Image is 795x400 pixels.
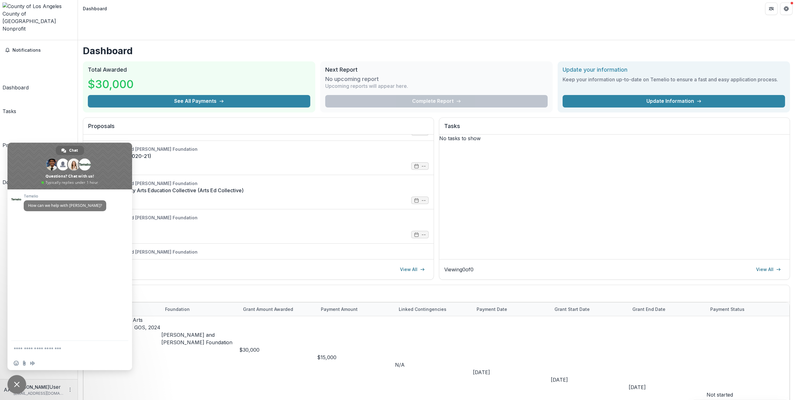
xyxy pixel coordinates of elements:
[28,203,102,208] span: How can we help with [PERSON_NAME]?
[56,146,84,155] div: Chat
[317,302,395,316] div: Payment Amount
[7,375,26,394] div: Close chat
[4,386,11,393] div: Abe Ahn
[439,135,790,142] p: No tasks to show
[161,306,193,312] div: Foundation
[14,361,19,366] span: Insert an emoji
[161,302,239,316] div: Foundation
[629,302,707,316] div: Grant end date
[14,391,64,396] p: [EMAIL_ADDRESS][DOMAIN_NAME]
[66,386,74,393] button: More
[2,151,30,186] a: Documents
[88,123,429,135] h2: Proposals
[444,266,474,273] p: Viewing 0 of 0
[88,290,785,302] h2: Grant Payments
[14,346,112,352] textarea: Compose your message...
[2,117,26,149] a: Proposals
[325,76,379,83] h3: No upcoming report
[239,306,297,312] div: Grant amount awarded
[707,391,784,398] div: Not started
[707,306,748,312] div: Payment status
[629,306,669,312] div: Grant end date
[629,383,707,391] div: [DATE]
[2,94,16,115] a: Tasks
[780,2,793,15] button: Get Help
[325,66,548,73] h2: Next Report
[88,66,310,73] h2: Total Awarded
[161,331,239,346] p: [PERSON_NAME] and [PERSON_NAME] Foundation
[551,376,629,383] div: [DATE]
[2,58,29,91] a: Dashboard
[551,302,629,316] div: Grant start date
[2,2,75,10] img: County of Los Angeles
[80,4,109,13] nav: breadcrumb
[239,346,317,354] div: $30,000
[239,302,317,316] div: Grant amount awarded
[83,45,790,56] h1: Dashboard
[707,302,784,316] div: Payment status
[473,302,551,316] div: Payment date
[473,306,511,312] div: Payment date
[2,45,75,55] button: Notifications
[325,82,408,90] p: Upcoming reports will appear here.
[2,107,16,115] div: Tasks
[24,194,106,198] span: Temelio
[88,255,429,263] a: K-12 Arts
[12,48,73,53] span: Notifications
[83,5,107,12] div: Dashboard
[396,264,429,274] a: View All
[2,179,30,186] div: Documents
[69,146,78,155] span: Chat
[395,361,405,369] button: N/A
[765,2,778,15] button: Partners
[563,76,785,83] h3: Keep your information up-to-date on Temelio to ensure a fast and easy application process.
[88,187,429,194] a: Los Angeles County Arts Education Collective (Arts Ed Collective)
[2,26,26,32] span: Nonprofit
[14,384,49,390] p: [PERSON_NAME]
[2,141,26,149] div: Proposals
[88,76,134,93] h3: $30,000
[88,221,429,228] a: K-12 Arts
[551,306,593,312] div: Grant start date
[395,302,473,316] div: Linked Contingencies
[395,306,450,312] div: Linked Contingencies
[2,10,75,25] div: County of [GEOGRAPHIC_DATA]
[22,361,27,366] span: Send a file
[88,152,429,160] a: GOS (2019-20 & 2020-21)
[473,369,551,376] div: [DATE]
[563,66,785,73] h2: Update your information
[563,95,785,107] a: Update Information
[444,123,785,135] h2: Tasks
[88,95,310,107] button: See All Payments
[317,306,361,312] div: Payment Amount
[2,84,29,91] div: Dashboard
[49,383,61,391] p: User
[30,361,35,366] span: Audio message
[317,354,395,361] div: $15,000
[752,264,785,274] a: View All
